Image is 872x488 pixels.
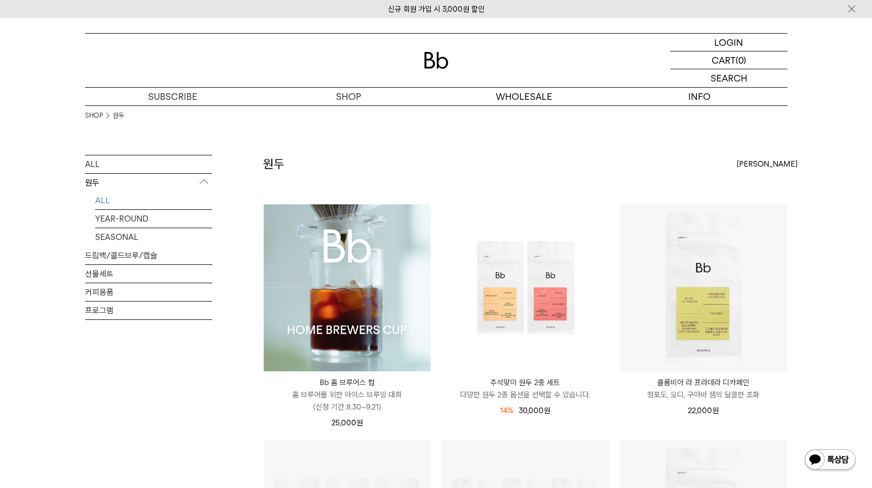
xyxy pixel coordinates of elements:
p: 추석맞이 원두 2종 세트 [442,376,609,389]
p: SEARCH [711,69,747,87]
span: 25,000 [331,418,363,427]
a: 커피용품 [85,283,212,301]
img: 카카오톡 채널 1:1 채팅 버튼 [804,448,857,473]
a: 프로그램 [85,302,212,319]
p: Bb 홈 브루어스 컵 [264,376,431,389]
span: 30,000 [519,406,550,415]
a: ALL [85,155,212,173]
p: INFO [612,88,787,105]
p: LOGIN [714,34,743,51]
div: 14% [500,404,514,417]
a: 드립백/콜드브루/캡슐 [85,247,212,264]
a: CART (0) [670,51,787,69]
img: 로고 [424,52,448,69]
a: ALL [95,192,212,209]
span: [PERSON_NAME] [737,158,798,170]
a: 선물세트 [85,265,212,283]
img: 추석맞이 원두 2종 세트 [442,204,609,371]
p: 청포도, 오디, 구아바 잼의 달콤한 조화 [620,389,787,401]
a: SUBSCRIBE [85,88,261,105]
a: 원두 [113,111,124,121]
p: 다양한 원두 2종 옵션을 선택할 수 있습니다. [442,389,609,401]
a: 콜롬비아 라 프라데라 디카페인 청포도, 오디, 구아바 잼의 달콤한 조화 [620,376,787,401]
p: 콜롬비아 라 프라데라 디카페인 [620,376,787,389]
a: SHOP [85,111,103,121]
p: WHOLESALE [436,88,612,105]
span: 원 [712,406,719,415]
a: 신규 회원 가입 시 3,000원 할인 [388,5,485,14]
a: Bb 홈 브루어스 컵 홈 브루어를 위한 아이스 브루잉 대회(신청 기간 8.30~9.21) [264,376,431,413]
img: Bb 홈 브루어스 컵 [264,204,431,371]
a: LOGIN [670,34,787,51]
a: 추석맞이 원두 2종 세트 다양한 원두 2종 옵션을 선택할 수 있습니다. [442,376,609,401]
a: YEAR-ROUND [95,210,212,228]
p: (0) [736,51,746,69]
span: 원 [544,406,550,415]
a: SHOP [261,88,436,105]
p: 원두 [85,174,212,192]
p: 홈 브루어를 위한 아이스 브루잉 대회 (신청 기간 8.30~9.21) [264,389,431,413]
img: 콜롬비아 라 프라데라 디카페인 [620,204,787,371]
a: SEASONAL [95,228,212,246]
span: 22,000 [688,406,719,415]
h2: 원두 [263,155,285,173]
span: 원 [356,418,363,427]
p: CART [712,51,736,69]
